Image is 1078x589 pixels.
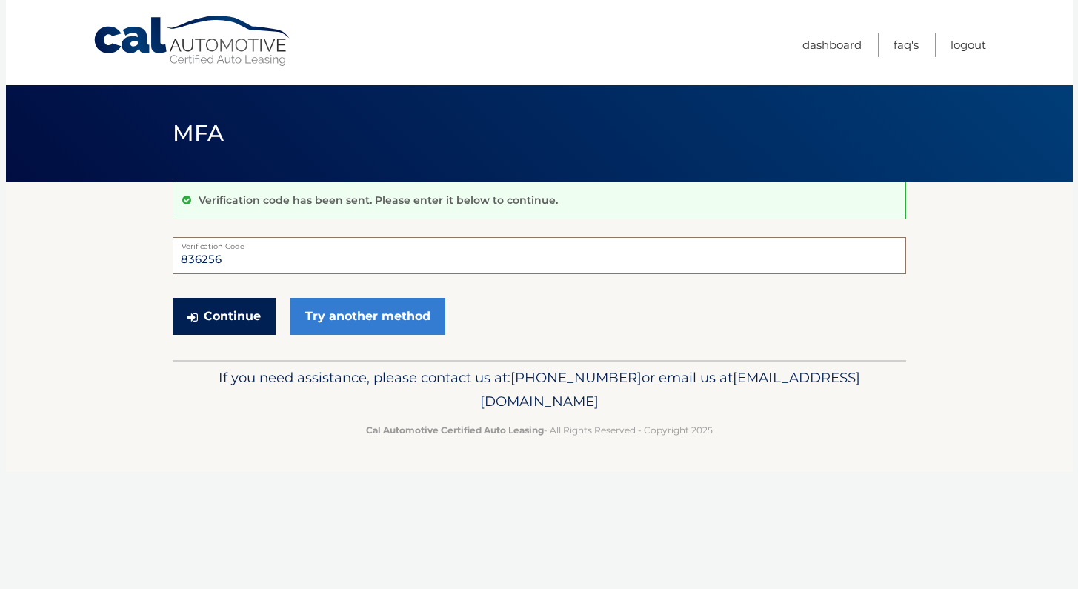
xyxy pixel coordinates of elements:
[173,119,224,147] span: MFA
[480,369,860,410] span: [EMAIL_ADDRESS][DOMAIN_NAME]
[802,33,862,57] a: Dashboard
[182,366,896,413] p: If you need assistance, please contact us at: or email us at
[173,237,906,274] input: Verification Code
[93,15,293,67] a: Cal Automotive
[951,33,986,57] a: Logout
[366,425,544,436] strong: Cal Automotive Certified Auto Leasing
[894,33,919,57] a: FAQ's
[199,193,558,207] p: Verification code has been sent. Please enter it below to continue.
[290,298,445,335] a: Try another method
[173,298,276,335] button: Continue
[173,237,906,249] label: Verification Code
[510,369,642,386] span: [PHONE_NUMBER]
[182,422,896,438] p: - All Rights Reserved - Copyright 2025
